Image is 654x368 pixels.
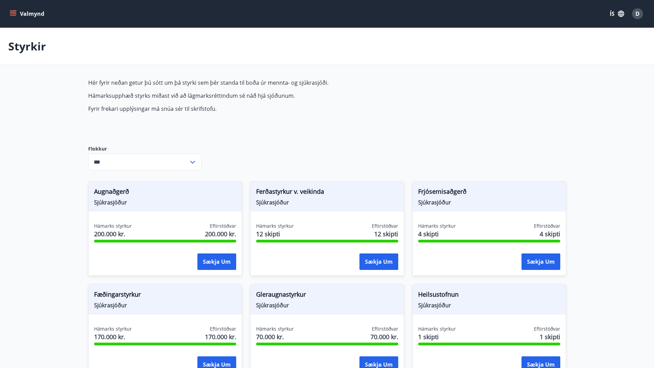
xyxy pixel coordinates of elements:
span: Sjúkrasjóður [94,301,236,309]
span: 12 skipti [374,229,398,238]
span: 200.000 kr. [205,229,236,238]
span: 70.000 kr. [256,332,294,341]
span: Sjúkrasjóður [256,301,398,309]
span: Fæðingarstyrkur [94,290,236,301]
button: ÍS [606,8,628,20]
span: Sjúkrasjóður [94,199,236,206]
span: Hámarks styrkur [94,325,132,332]
span: Eftirstöðvar [534,325,560,332]
span: D [635,10,640,17]
label: Flokkur [88,145,202,152]
p: Hámarksupphæð styrks miðast við að lágmarksréttindum sé náð hjá sjóðunum. [88,92,412,99]
p: Styrkir [8,39,46,54]
span: 4 skipti [540,229,560,238]
span: Eftirstöðvar [372,325,398,332]
span: 1 skipti [540,332,560,341]
span: Hámarks styrkur [94,223,132,229]
span: Eftirstöðvar [372,223,398,229]
button: Sækja um [359,253,398,270]
button: menu [8,8,47,20]
button: Sækja um [197,253,236,270]
span: Augnaðgerð [94,187,236,199]
button: D [629,5,646,22]
span: Hámarks styrkur [256,223,294,229]
span: Eftirstöðvar [210,325,236,332]
span: 12 skipti [256,229,294,238]
span: 170.000 kr. [94,332,132,341]
span: Sjúkrasjóður [256,199,398,206]
span: Ferðastyrkur v. veikinda [256,187,398,199]
span: Hámarks styrkur [256,325,294,332]
p: Fyrir frekari upplýsingar má snúa sér til skrifstofu. [88,105,412,112]
span: Sjúkrasjóður [418,199,560,206]
span: Eftirstöðvar [534,223,560,229]
span: 200.000 kr. [94,229,132,238]
span: 4 skipti [418,229,456,238]
span: 70.000 kr. [370,332,398,341]
span: Heilsustofnun [418,290,560,301]
button: Sækja um [521,253,560,270]
span: Sjúkrasjóður [418,301,560,309]
span: Gleraugnastyrkur [256,290,398,301]
span: Hámarks styrkur [418,325,456,332]
p: Hér fyrir neðan getur þú sótt um þá styrki sem þér standa til boða úr mennta- og sjúkrasjóði. [88,79,412,86]
span: Eftirstöðvar [210,223,236,229]
span: Hámarks styrkur [418,223,456,229]
span: 1 skipti [418,332,456,341]
span: 170.000 kr. [205,332,236,341]
span: Frjósemisaðgerð [418,187,560,199]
